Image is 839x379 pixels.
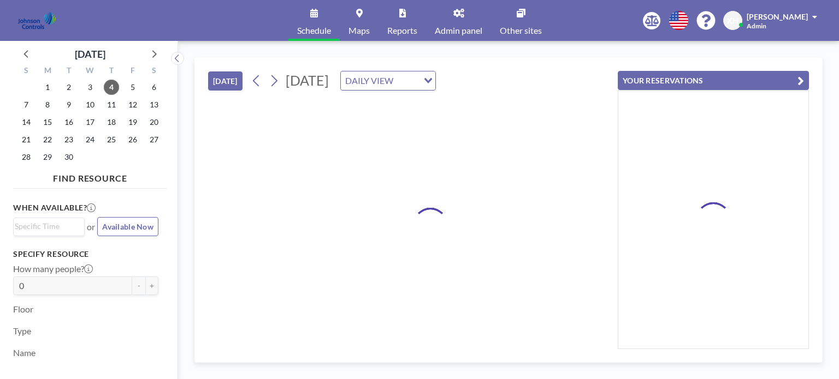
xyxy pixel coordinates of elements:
input: Search for option [15,220,78,232]
div: M [37,64,58,79]
span: Saturday, September 27, 2025 [146,132,162,147]
span: Maps [348,26,370,35]
span: Tuesday, September 16, 2025 [61,115,76,130]
div: F [122,64,143,79]
button: Available Now [97,217,158,236]
div: W [80,64,101,79]
span: Thursday, September 4, 2025 [104,80,119,95]
span: [DATE] [286,72,329,88]
span: Tuesday, September 30, 2025 [61,149,76,165]
span: or [87,221,95,232]
button: [DATE] [208,71,243,91]
span: Sunday, September 21, 2025 [19,132,34,147]
span: Wednesday, September 3, 2025 [82,80,98,95]
span: Admin panel [435,26,482,35]
span: Thursday, September 18, 2025 [104,115,119,130]
span: Monday, September 22, 2025 [40,132,55,147]
span: Admin [747,22,766,30]
div: S [143,64,164,79]
span: Monday, September 15, 2025 [40,115,55,130]
span: Other sites [500,26,542,35]
span: Schedule [297,26,331,35]
span: XH [727,16,738,26]
button: YOUR RESERVATIONS [618,71,809,90]
span: Monday, September 29, 2025 [40,149,55,165]
h3: Specify resource [13,249,158,259]
span: Reports [387,26,417,35]
span: Tuesday, September 2, 2025 [61,80,76,95]
div: T [58,64,80,79]
span: Saturday, September 13, 2025 [146,97,162,112]
span: Tuesday, September 9, 2025 [61,97,76,112]
label: Name [13,347,36,358]
input: Search for option [397,74,417,88]
div: T [101,64,122,79]
label: Type [13,326,31,336]
span: Wednesday, September 10, 2025 [82,97,98,112]
div: Search for option [14,218,84,234]
button: - [132,276,145,295]
span: Sunday, September 14, 2025 [19,115,34,130]
span: Friday, September 26, 2025 [125,132,140,147]
span: [PERSON_NAME] [747,12,808,21]
span: Thursday, September 11, 2025 [104,97,119,112]
span: Wednesday, September 17, 2025 [82,115,98,130]
span: Saturday, September 20, 2025 [146,115,162,130]
label: How many people? [13,263,93,274]
label: Floor [13,304,33,315]
span: Wednesday, September 24, 2025 [82,132,98,147]
span: Sunday, September 28, 2025 [19,149,34,165]
h4: FIND RESOURCE [13,169,167,184]
img: organization-logo [17,10,56,32]
span: Saturday, September 6, 2025 [146,80,162,95]
span: Thursday, September 25, 2025 [104,132,119,147]
span: Friday, September 5, 2025 [125,80,140,95]
span: Monday, September 1, 2025 [40,80,55,95]
span: Friday, September 12, 2025 [125,97,140,112]
button: + [145,276,158,295]
div: [DATE] [75,46,105,62]
span: Available Now [102,222,153,231]
div: S [16,64,37,79]
span: Sunday, September 7, 2025 [19,97,34,112]
span: Friday, September 19, 2025 [125,115,140,130]
div: Search for option [341,71,435,90]
span: DAILY VIEW [343,74,395,88]
span: Tuesday, September 23, 2025 [61,132,76,147]
span: Monday, September 8, 2025 [40,97,55,112]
